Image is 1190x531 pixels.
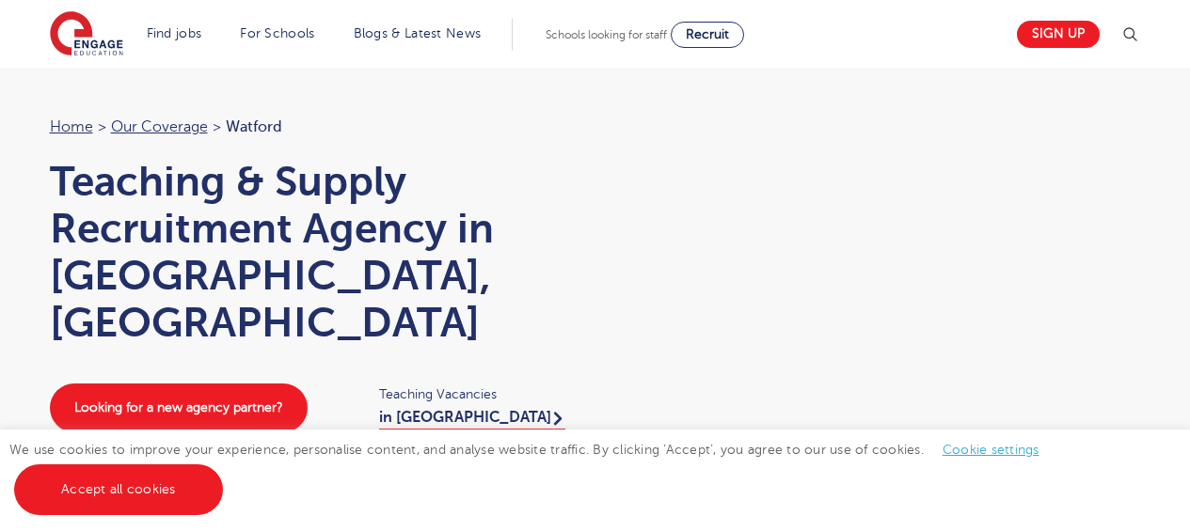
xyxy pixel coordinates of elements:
[354,26,482,40] a: Blogs & Latest News
[50,118,93,135] a: Home
[111,118,208,135] a: Our coverage
[240,26,314,40] a: For Schools
[671,22,744,48] a: Recruit
[943,443,1039,457] a: Cookie settings
[98,118,106,135] span: >
[213,118,221,135] span: >
[9,443,1058,496] span: We use cookies to improve your experience, personalise content, and analyse website traffic. By c...
[50,383,308,432] a: Looking for a new agency partner?
[50,115,577,139] nav: breadcrumb
[1017,21,1100,48] a: Sign up
[147,26,202,40] a: Find jobs
[50,11,123,58] img: Engage Education
[50,158,577,346] h1: Teaching & Supply Recruitment Agency in [GEOGRAPHIC_DATA], [GEOGRAPHIC_DATA]
[379,383,577,405] span: Teaching Vacancies
[686,27,729,41] span: Recruit
[379,409,565,431] a: in [GEOGRAPHIC_DATA]
[226,118,282,135] span: Watford
[14,464,223,515] a: Accept all cookies
[546,28,667,41] span: Schools looking for staff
